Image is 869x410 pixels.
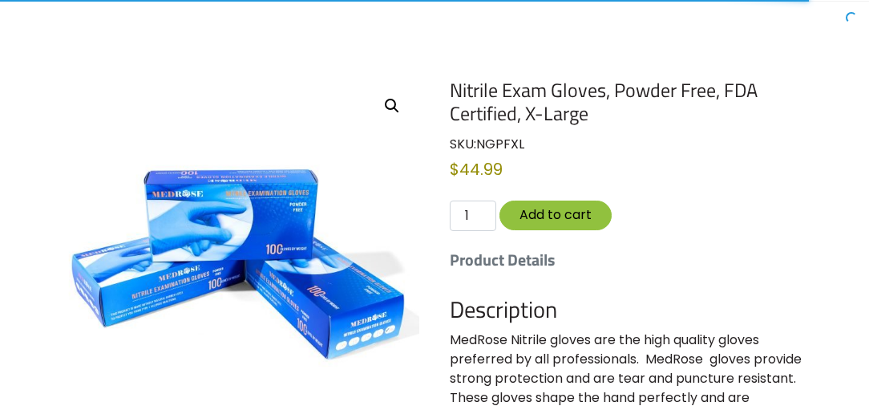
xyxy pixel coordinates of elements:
[450,135,524,153] span: SKU:
[476,135,524,153] span: NGPFXL
[450,201,496,231] input: Qty
[499,201,612,230] button: Add to cart
[450,79,810,125] h1: Nitrile Exam Gloves, Powder Free, FDA Certified, X-Large
[450,250,810,270] h5: Product Details
[450,158,459,181] span: $
[378,91,406,120] a: View full-screen image gallery
[450,158,503,181] bdi: 44.99
[450,296,810,323] h2: Description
